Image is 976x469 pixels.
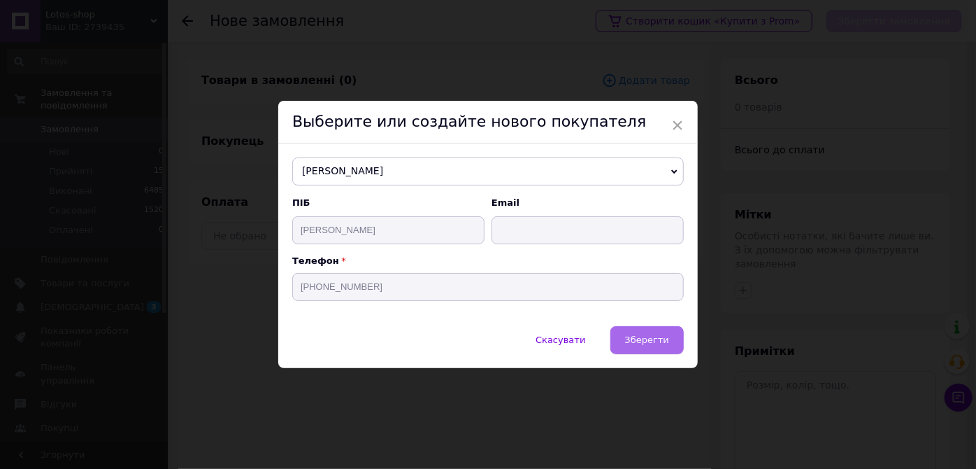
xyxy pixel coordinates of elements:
span: Email [491,197,684,209]
button: Зберегти [610,326,684,354]
p: Телефон [292,255,684,266]
span: Скасувати [536,335,585,345]
input: +38 096 0000000 [292,273,684,301]
button: Скасувати [521,326,600,354]
span: × [671,113,684,137]
div: Выберите или создайте нового покупателя [278,101,698,143]
span: Зберегти [625,335,669,345]
span: [PERSON_NAME] [292,157,684,185]
span: ПІБ [292,197,485,209]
